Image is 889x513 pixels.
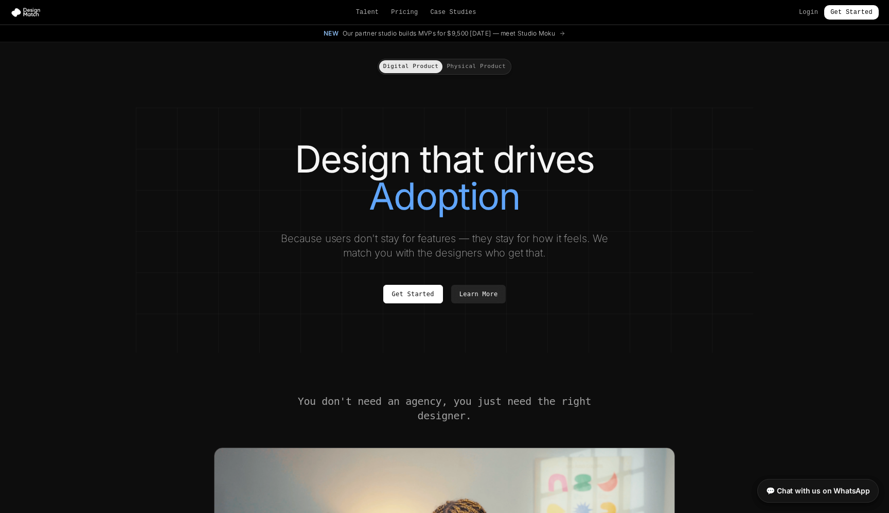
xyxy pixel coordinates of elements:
[442,60,510,73] button: Physical Product
[296,394,593,423] h2: You don't need an agency, you just need the right designer.
[324,29,339,38] span: New
[369,178,520,215] span: Adoption
[451,285,506,303] a: Learn More
[799,8,818,16] a: Login
[343,29,555,38] span: Our partner studio builds MVPs for $9,500 [DATE] — meet Studio Moku
[430,8,476,16] a: Case Studies
[757,479,879,503] a: 💬 Chat with us on WhatsApp
[10,7,45,18] img: Design Match
[379,60,443,73] button: Digital Product
[824,5,879,20] a: Get Started
[356,8,379,16] a: Talent
[391,8,418,16] a: Pricing
[272,231,617,260] p: Because users don't stay for features — they stay for how it feels. We match you with the designe...
[156,141,733,215] h1: Design that drives
[383,285,443,303] a: Get Started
